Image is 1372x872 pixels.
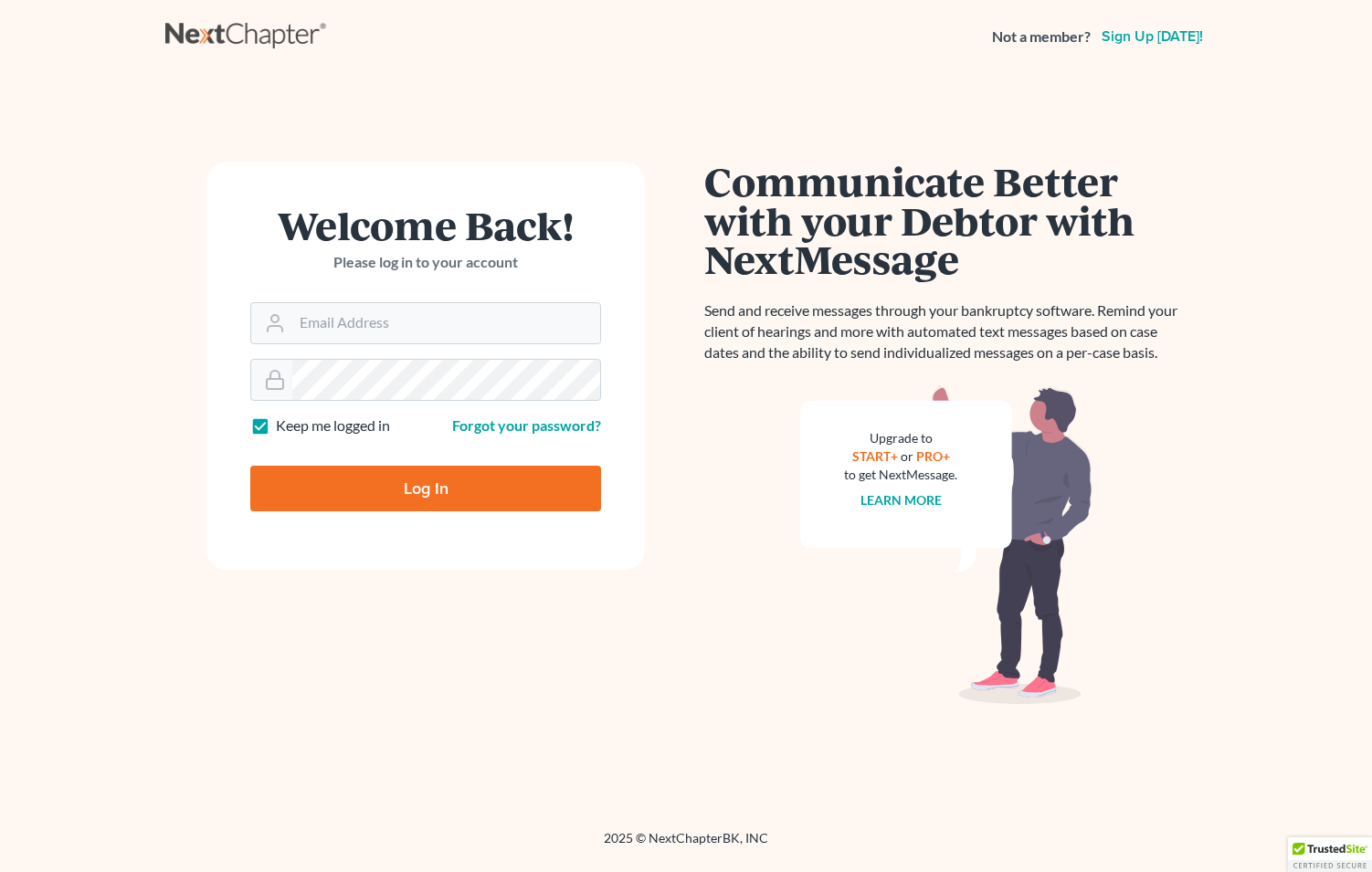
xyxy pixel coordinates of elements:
span: or [901,448,913,464]
div: 2025 © NextChapterBK, INC [165,829,1207,862]
label: Keep me logged in [276,415,390,436]
p: Send and receive messages through your bankruptcy software. Remind your client of hearings and mo... [704,300,1188,363]
p: Please log in to your account [250,252,601,273]
div: Upgrade to [844,429,957,447]
a: Forgot your password? [452,416,601,434]
h1: Welcome Back! [250,205,601,245]
a: Sign up [DATE]! [1098,29,1207,44]
img: nextmessage_bg-59042aed3d76b12b5cd301f8e5b87938c9018125f34e5fa2b7a6b67550977c72.svg [800,385,1092,705]
div: to get NextMessage. [844,466,957,484]
input: Log In [250,466,601,511]
h1: Communicate Better with your Debtor with NextMessage [704,162,1188,278]
div: TrustedSite Certified [1288,837,1372,872]
a: START+ [852,448,898,464]
a: Learn more [860,492,942,508]
a: PRO+ [916,448,950,464]
strong: Not a member? [992,26,1091,47]
input: Email Address [292,303,600,343]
